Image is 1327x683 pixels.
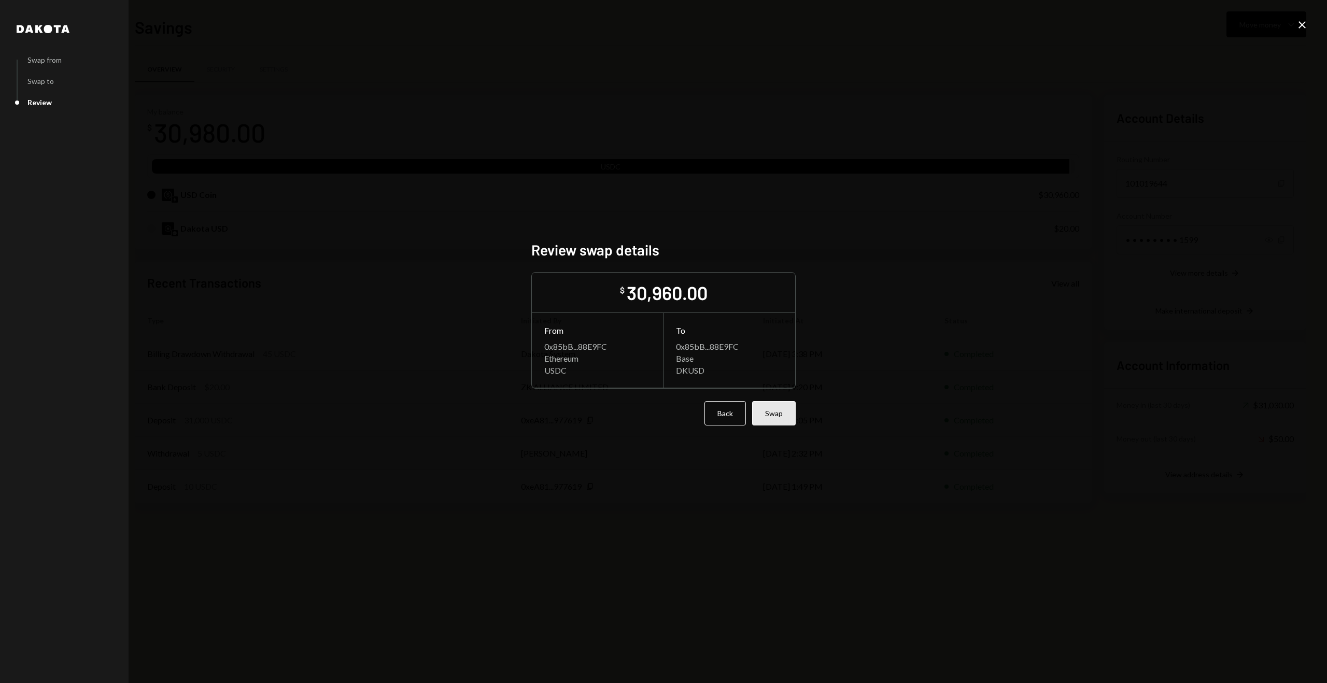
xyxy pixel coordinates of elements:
[627,281,708,304] div: 30,960.00
[676,341,783,351] div: 0x85bB...88E9FC
[544,365,651,375] div: USDC
[676,365,783,375] div: DKUSD
[27,98,52,107] div: Review
[544,353,651,363] div: Ethereum
[704,401,746,425] button: Back
[752,401,796,425] button: Swap
[544,341,651,351] div: 0x85bB...88E9FC
[676,325,783,335] div: To
[620,285,625,295] div: $
[27,55,62,64] div: Swap from
[544,325,651,335] div: From
[27,77,54,86] div: Swap to
[676,353,783,363] div: Base
[531,240,796,260] h2: Review swap details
